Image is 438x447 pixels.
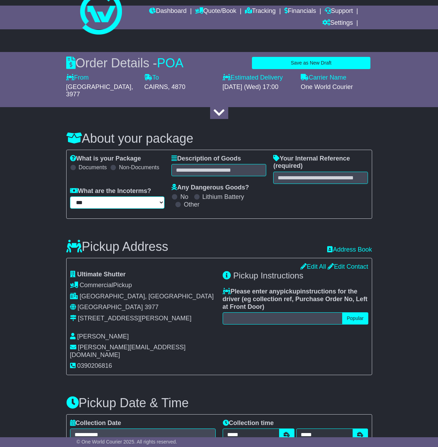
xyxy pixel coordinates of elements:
span: [GEOGRAPHIC_DATA] [66,83,131,90]
div: [STREET_ADDRESS][PERSON_NAME] [78,315,192,322]
label: What is your Package [70,155,141,163]
a: Edit Contact [328,263,368,270]
span: Pickup Instructions [233,271,303,280]
a: Address Book [327,246,372,254]
label: What are the Incoterms? [70,187,151,195]
span: , 4870 [168,83,185,90]
button: Popular [342,312,368,325]
span: pickup [280,288,300,295]
span: , 3977 [66,83,133,98]
span: 3977 [145,304,159,311]
span: eg collection ref, Purchase Order No, Left at Front Door [223,296,368,310]
span: POA [157,56,184,70]
label: Description of Goods [171,155,241,163]
h3: Pickup Address [66,240,168,254]
span: 0390206816 [77,362,112,369]
a: Support [325,6,353,17]
h3: Pickup Date & Time [66,396,372,410]
label: Collection Date [70,419,121,427]
h3: About your package [66,132,372,146]
div: [DATE] (Wed) 17:00 [223,83,294,91]
button: Save as New Draft [252,57,370,69]
a: Edit All [300,263,326,270]
span: © One World Courier 2025. All rights reserved. [77,439,177,445]
span: [GEOGRAPHIC_DATA] [78,304,143,311]
span: CAIRNS [144,83,168,90]
label: Any Dangerous Goods? [171,184,249,192]
label: Non-Documents [119,164,159,171]
div: One World Courier [301,83,372,91]
label: Estimated Delivery [223,74,294,82]
label: Your Internal Reference (required) [273,155,368,170]
a: Settings [322,17,353,29]
span: [PERSON_NAME][EMAIL_ADDRESS][DOMAIN_NAME] [70,344,186,358]
label: No [180,193,188,201]
label: From [66,74,89,82]
label: Documents [79,164,107,171]
label: Carrier Name [301,74,346,82]
a: Financials [284,6,316,17]
span: Ultimate Shutter [77,271,126,278]
label: Lithium Battery [202,193,244,201]
div: Pickup [70,282,216,289]
label: Other [184,201,199,209]
span: [PERSON_NAME] [77,333,129,340]
a: Dashboard [149,6,186,17]
a: Tracking [245,6,276,17]
a: Quote/Book [195,6,236,17]
span: [GEOGRAPHIC_DATA], [GEOGRAPHIC_DATA] [80,293,214,300]
div: Order Details - [66,55,184,70]
label: Collection time [223,419,274,427]
label: To [144,74,159,82]
span: Commercial [80,282,113,289]
label: Please enter any instructions for the driver ( ) [223,288,368,311]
